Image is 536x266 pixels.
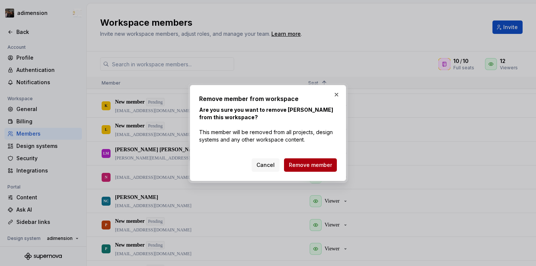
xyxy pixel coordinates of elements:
h2: Remove member from workspace [199,94,337,103]
span: Remove member [289,161,332,169]
p: This member will be removed from all projects, design systems and any other workspace content. [199,106,337,143]
button: Cancel [252,158,280,172]
button: Remove member [284,158,337,172]
span: Cancel [256,161,275,169]
b: Are you sure you want to remove [PERSON_NAME] from this workspace? [199,107,333,120]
